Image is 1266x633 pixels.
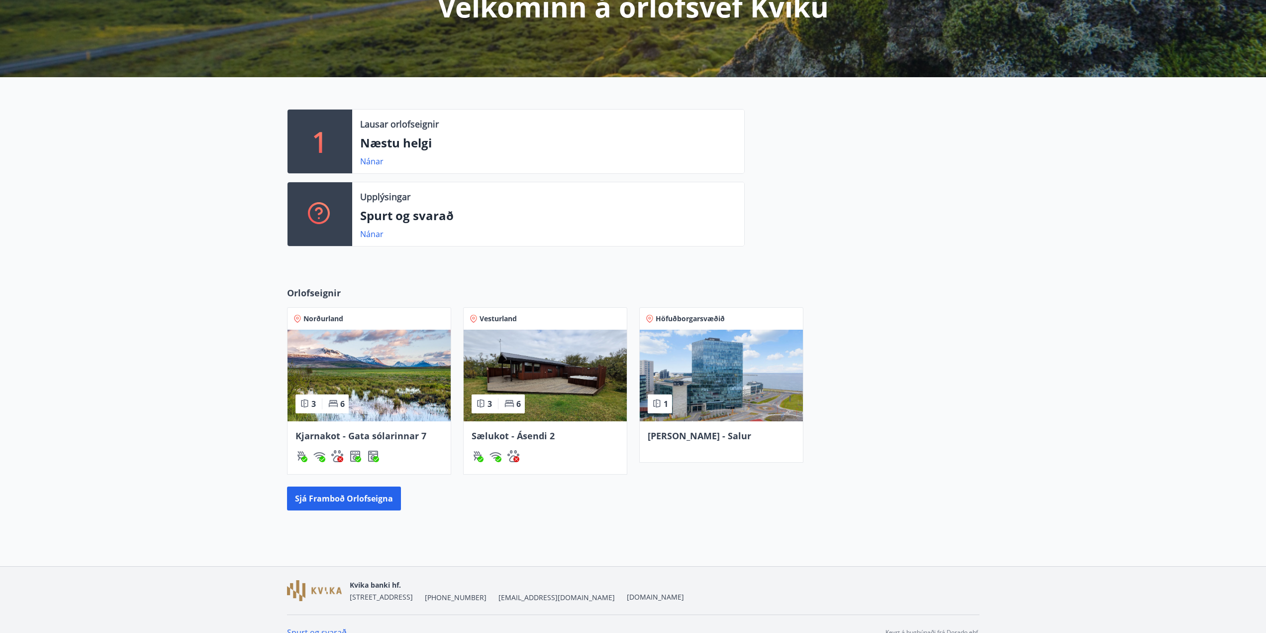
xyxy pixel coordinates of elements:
p: Upplýsingar [360,190,410,203]
p: Næstu helgi [360,134,736,151]
span: Kvika banki hf. [350,580,401,590]
p: Spurt og svarað [360,207,736,224]
img: HJRyFFsYp6qjeUYhR4dAD8CaCEsnIFYZ05miwXoh.svg [313,450,325,462]
span: 6 [516,398,521,409]
img: pxcaIm5dSOV3FS4whs1soiYWTwFQvksT25a9J10C.svg [507,450,519,462]
img: Paella dish [288,330,451,421]
span: [STREET_ADDRESS] [350,592,413,602]
p: 1 [312,123,328,160]
span: 3 [311,398,316,409]
img: HJRyFFsYp6qjeUYhR4dAD8CaCEsnIFYZ05miwXoh.svg [489,450,501,462]
span: Orlofseignir [287,286,341,299]
img: GzFmWhuCkUxVWrb40sWeioDp5tjnKZ3EtzLhRfaL.png [287,580,342,602]
p: Lausar orlofseignir [360,118,439,130]
span: Höfuðborgarsvæðið [656,314,725,324]
span: Norðurland [303,314,343,324]
img: hddCLTAnxqFUMr1fxmbGG8zWilo2syolR0f9UjPn.svg [349,450,361,462]
div: Þvottavél [367,450,379,462]
div: Gæludýr [331,450,343,462]
span: [EMAIL_ADDRESS][DOMAIN_NAME] [498,593,615,603]
a: [DOMAIN_NAME] [627,592,684,602]
div: Gasgrill [295,450,307,462]
div: Þurrkari [349,450,361,462]
img: ZXjrS3QKesehq6nQAPjaRuRTI364z8ohTALB4wBr.svg [472,450,484,462]
div: Gasgrill [472,450,484,462]
button: Sjá framboð orlofseigna [287,487,401,510]
span: Vesturland [480,314,517,324]
img: Dl16BY4EX9PAW649lg1C3oBuIaAsR6QVDQBO2cTm.svg [367,450,379,462]
img: ZXjrS3QKesehq6nQAPjaRuRTI364z8ohTALB4wBr.svg [295,450,307,462]
a: Nánar [360,156,384,167]
a: Nánar [360,229,384,240]
img: Paella dish [640,330,803,421]
span: 1 [664,398,668,409]
span: 3 [487,398,492,409]
span: [PERSON_NAME] - Salur [648,430,751,442]
span: Sælukot - Ásendi 2 [472,430,555,442]
span: Kjarnakot - Gata sólarinnar 7 [295,430,426,442]
span: [PHONE_NUMBER] [425,593,487,603]
div: Gæludýr [507,450,519,462]
span: 6 [340,398,345,409]
div: Þráðlaust net [489,450,501,462]
img: pxcaIm5dSOV3FS4whs1soiYWTwFQvksT25a9J10C.svg [331,450,343,462]
div: Þráðlaust net [313,450,325,462]
img: Paella dish [464,330,627,421]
